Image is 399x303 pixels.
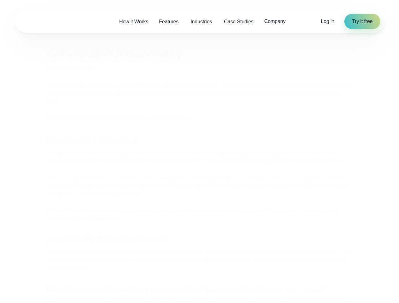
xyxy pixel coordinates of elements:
span: Company [264,18,285,25]
a: How it Works [114,15,154,28]
a: Try it free [344,14,380,29]
span: Log in [321,19,335,24]
span: Try it free [352,18,372,25]
a: Log in [321,18,335,25]
span: Industries [190,18,212,26]
span: How it Works [119,18,148,26]
span: Features [159,18,178,26]
span: Case Studies [224,18,253,26]
a: Case Studies [219,15,259,28]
